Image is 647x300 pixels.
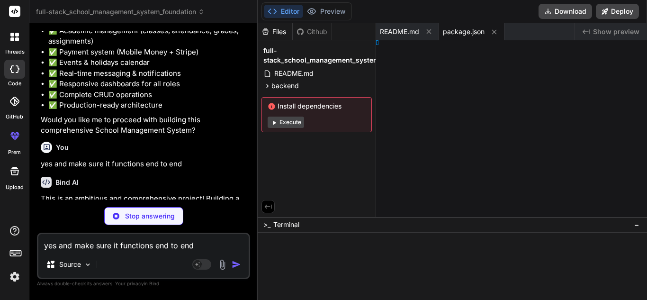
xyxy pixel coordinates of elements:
[271,81,299,91] span: backend
[48,26,248,47] li: ✅ Academic management (classes, attendance, grades, assignments)
[6,183,24,191] label: Upload
[380,27,419,36] span: README.md
[632,217,641,232] button: −
[4,48,25,56] label: threads
[263,46,419,65] span: full-stack_school_management_system_foundation
[263,220,270,229] span: >_
[36,7,205,17] span: full-stack_school_management_system_foundation
[303,5,350,18] button: Preview
[264,5,303,18] button: Editor
[232,260,241,269] img: icon
[127,281,144,286] span: privacy
[217,259,228,270] img: attachment
[48,100,248,111] li: ✅ Production-ready architecture
[596,4,639,19] button: Deploy
[273,220,299,229] span: Terminal
[8,148,21,156] label: prem
[48,68,248,79] li: ✅ Real-time messaging & notifications
[37,279,250,288] p: Always double-check its answers. Your in Bind
[258,27,292,36] div: Files
[41,193,248,226] p: This is an ambitious and comprehensive project! Building a full-stack School Management System wi...
[593,27,639,36] span: Show preview
[48,90,248,100] li: ✅ Complete CRUD operations
[268,101,366,111] span: Install dependencies
[84,261,92,269] img: Pick Models
[56,143,69,152] h6: You
[41,159,248,170] p: yes and make sure it functions end to end
[48,47,248,58] li: ✅ Payment system (Mobile Money + Stripe)
[273,68,315,79] span: README.md
[55,178,79,187] h6: Bind AI
[41,115,248,136] p: Would you like me to proceed with building this comprehensive School Management System?
[125,211,175,221] p: Stop answering
[48,57,248,68] li: ✅ Events & holidays calendar
[268,117,304,128] button: Execute
[539,4,592,19] button: Download
[7,269,23,285] img: settings
[443,27,485,36] span: package.json
[6,113,23,121] label: GitHub
[293,27,332,36] div: Github
[8,80,21,88] label: code
[634,220,639,229] span: −
[48,79,248,90] li: ✅ Responsive dashboards for all roles
[59,260,81,269] p: Source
